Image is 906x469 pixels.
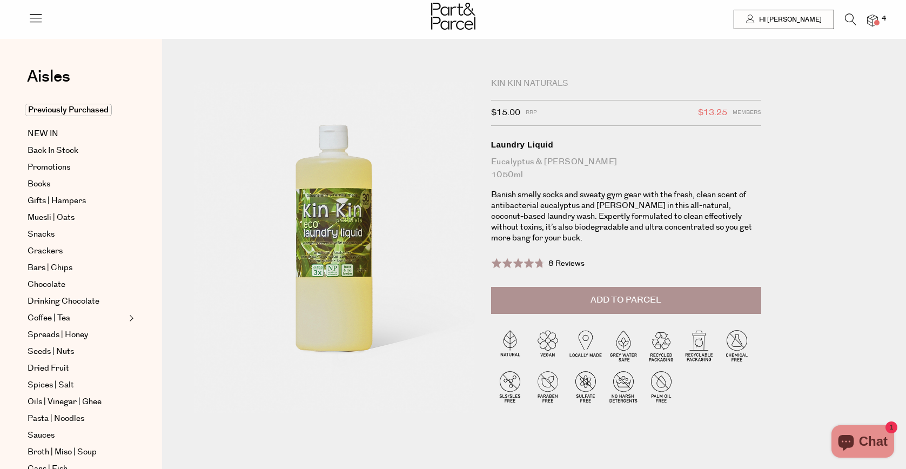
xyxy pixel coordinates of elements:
inbox-online-store-chat: Shopify online store chat [828,425,897,460]
span: Snacks [28,228,55,241]
span: Promotions [28,161,70,174]
a: Oils | Vinegar | Ghee [28,396,126,408]
span: RRP [526,106,537,120]
span: Drinking Chocolate [28,295,99,308]
a: Hi [PERSON_NAME] [734,10,834,29]
span: Crackers [28,245,63,258]
a: Aisles [27,69,70,96]
img: P_P-ICONS-Live_Bec_V11_Natural.svg [491,326,529,364]
span: Muesli | Oats [28,211,75,224]
a: Muesli | Oats [28,211,126,224]
span: Broth | Miso | Soup [28,446,97,459]
button: Expand/Collapse Coffee | Tea [126,312,134,325]
a: 4 [867,15,878,26]
img: P_P-ICONS-Live_Bec_V11_Sulfate_Free.svg [567,367,605,405]
div: Kin Kin Naturals [491,78,761,89]
span: Books [28,178,50,191]
a: Pasta | Noodles [28,412,126,425]
span: 4 [879,14,889,24]
span: $13.25 [698,106,727,120]
img: P_P-ICONS-Live_Bec_V11_Palm_Oil_Free.svg [642,367,680,405]
span: $15.00 [491,106,520,120]
a: Drinking Chocolate [28,295,126,308]
span: Previously Purchased [25,104,112,116]
p: Banish smelly socks and sweaty gym gear with the fresh, clean scent of antibacterial eucalyptus a... [491,190,761,244]
img: P_P-ICONS-Live_Bec_V11_Grey_Water_Safe.svg [605,326,642,364]
span: Hi [PERSON_NAME] [756,15,822,24]
span: Chocolate [28,278,65,291]
span: Spices | Salt [28,379,74,392]
img: P_P-ICONS-Live_Bec_V11_Recyclable_Packaging.svg [680,326,718,364]
div: Laundry Liquid [491,139,761,150]
img: P_P-ICONS-Live_Bec_V11_Chemical_Free.svg [718,326,756,364]
span: Spreads | Honey [28,329,88,341]
span: Aisles [27,65,70,89]
a: Books [28,178,126,191]
span: NEW IN [28,128,58,140]
span: 8 Reviews [548,258,585,269]
a: Seeds | Nuts [28,345,126,358]
span: Sauces [28,429,55,442]
span: Seeds | Nuts [28,345,74,358]
img: P_P-ICONS-Live_Bec_V11_Vegan.svg [529,326,567,364]
a: Previously Purchased [28,104,126,117]
span: Back In Stock [28,144,78,157]
span: Dried Fruit [28,362,69,375]
img: P_P-ICONS-Live_Bec_V11_Locally_Made_2.svg [567,326,605,364]
a: Broth | Miso | Soup [28,446,126,459]
a: Chocolate [28,278,126,291]
span: Gifts | Hampers [28,195,86,207]
a: NEW IN [28,128,126,140]
a: Spices | Salt [28,379,126,392]
img: Laundry Liquid [194,82,475,413]
a: Bars | Chips [28,262,126,274]
span: Add to Parcel [590,294,661,306]
a: Crackers [28,245,126,258]
div: Eucalyptus & [PERSON_NAME] 1050ml [491,156,761,182]
a: Sauces [28,429,126,442]
span: Bars | Chips [28,262,72,274]
a: Promotions [28,161,126,174]
img: P_P-ICONS-Live_Bec_V11_No_Harsh_Detergents.svg [605,367,642,405]
img: Part&Parcel [431,3,475,30]
button: Add to Parcel [491,287,761,314]
a: Spreads | Honey [28,329,126,341]
span: Oils | Vinegar | Ghee [28,396,102,408]
a: Coffee | Tea [28,312,126,325]
a: Gifts | Hampers [28,195,126,207]
span: Pasta | Noodles [28,412,84,425]
span: Coffee | Tea [28,312,70,325]
a: Snacks [28,228,126,241]
img: P_P-ICONS-Live_Bec_V11_SLS-SLES_Free.svg [491,367,529,405]
span: Members [733,106,761,120]
img: P_P-ICONS-Live_Bec_V11_Paraben_Free.svg [529,367,567,405]
a: Back In Stock [28,144,126,157]
img: P_P-ICONS-Live_Bec_V11_Recycle_Packaging.svg [642,326,680,364]
a: Dried Fruit [28,362,126,375]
